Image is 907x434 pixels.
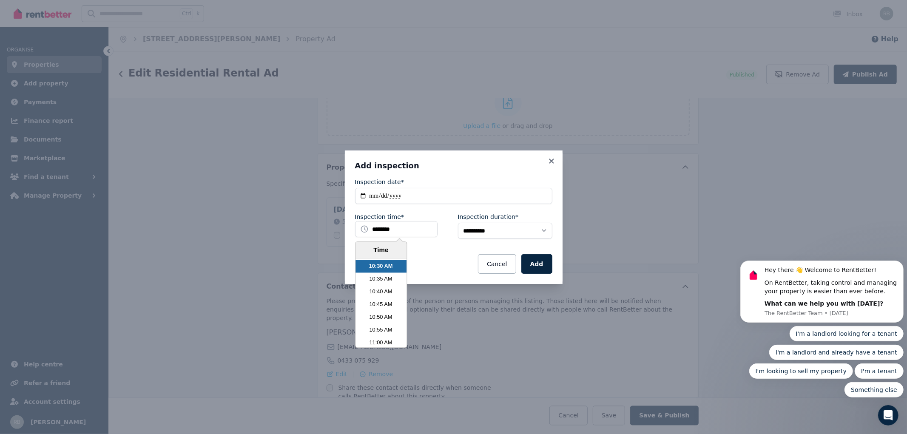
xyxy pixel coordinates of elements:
label: Inspection duration* [458,213,519,221]
button: Add [521,254,552,274]
div: Time [358,245,404,255]
label: Inspection date* [355,178,404,186]
button: Cancel [478,254,516,274]
label: Inspection time* [355,213,404,221]
iframe: Intercom live chat [878,405,898,425]
ul: Time [355,259,407,348]
li: 10:50 AM [355,311,407,324]
li: 11:00 AM [355,337,407,349]
li: 10:45 AM [355,298,407,311]
iframe: Intercom notifications message [737,176,907,411]
li: 10:30 AM [355,260,407,273]
li: 10:35 AM [355,273,407,286]
li: 10:55 AM [355,324,407,337]
h3: Add inspection [355,161,552,171]
li: 10:40 AM [355,286,407,298]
